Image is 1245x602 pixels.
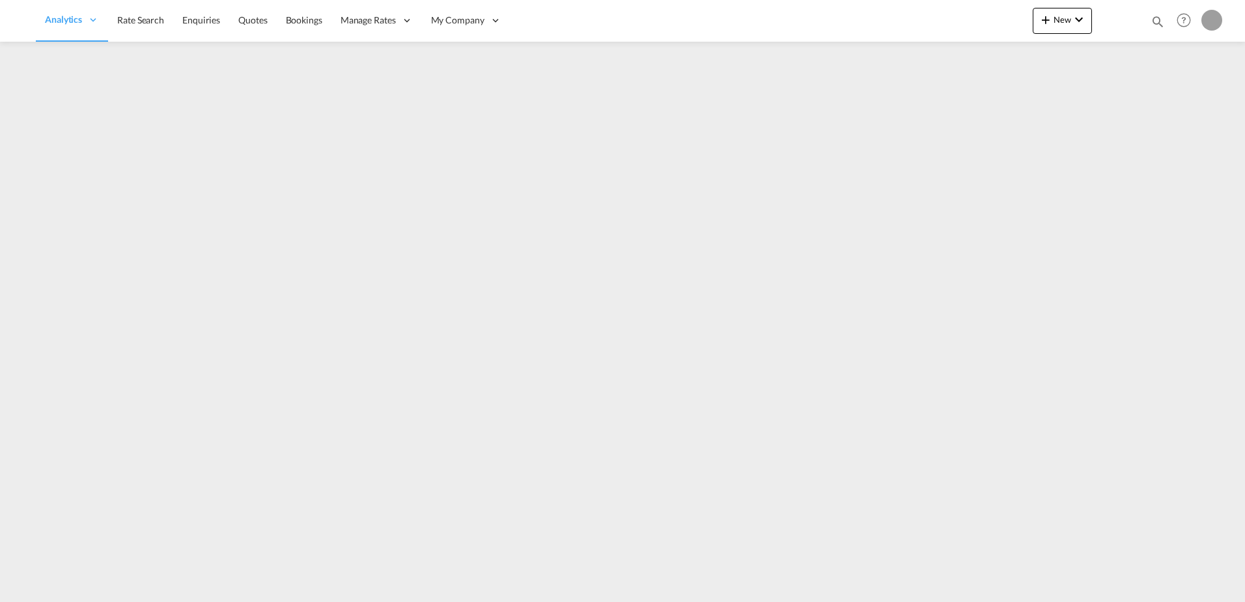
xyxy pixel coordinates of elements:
span: Manage Rates [341,14,396,27]
md-icon: icon-chevron-down [1071,12,1087,27]
span: My Company [431,14,484,27]
span: Analytics [45,13,82,26]
span: Bookings [286,14,322,25]
span: Enquiries [182,14,220,25]
button: icon-plus 400-fgNewicon-chevron-down [1033,8,1092,34]
span: Help [1173,9,1195,31]
span: Quotes [238,14,267,25]
md-icon: icon-magnify [1151,14,1165,29]
div: icon-magnify [1151,14,1165,34]
span: Rate Search [117,14,164,25]
md-icon: icon-plus 400-fg [1038,12,1054,27]
span: New [1038,14,1087,25]
div: Help [1173,9,1201,33]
